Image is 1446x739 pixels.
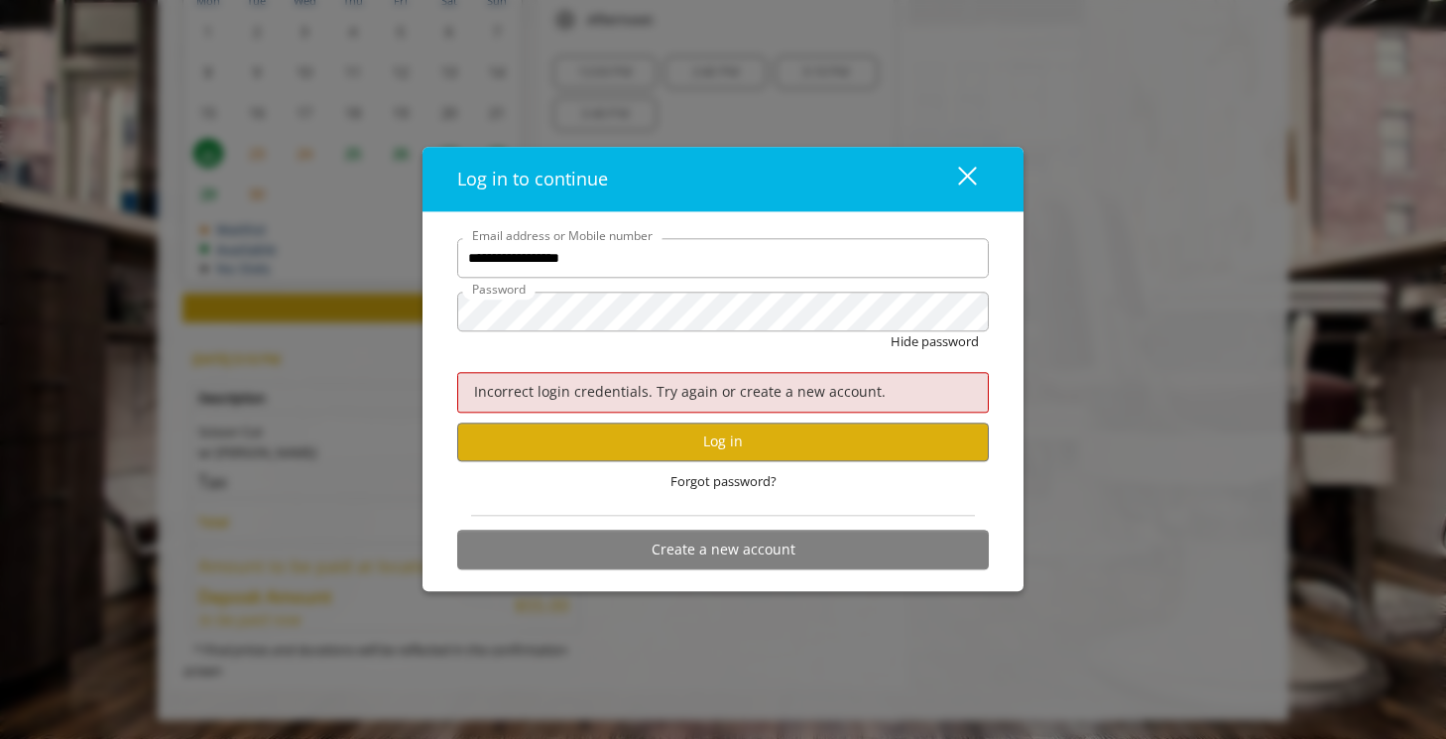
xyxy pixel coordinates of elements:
button: close dialog [921,159,989,199]
label: Password [462,281,536,300]
button: Hide password [891,332,979,353]
input: Email address or Mobile number [457,239,989,279]
button: Log in [457,423,989,461]
span: Forgot password? [670,471,777,492]
label: Email address or Mobile number [462,227,663,246]
button: Create a new account [457,531,989,569]
input: Password [457,293,989,332]
span: Incorrect login credentials. Try again or create a new account. [474,382,886,401]
div: close dialog [935,165,975,194]
span: Log in to continue [457,168,608,191]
